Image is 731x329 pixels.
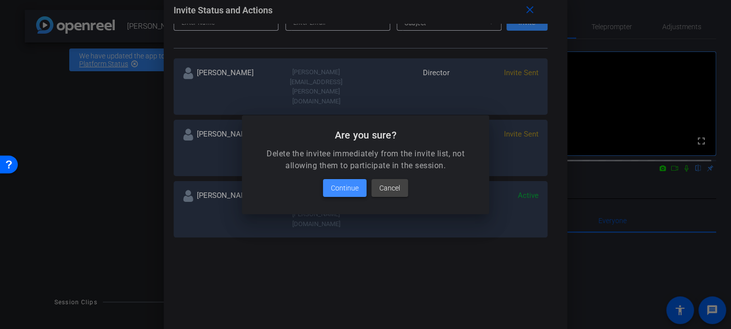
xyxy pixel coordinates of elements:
[323,179,366,197] button: Continue
[371,179,408,197] button: Cancel
[379,182,400,194] span: Cancel
[254,127,477,143] h2: Are you sure?
[331,182,359,194] span: Continue
[254,148,477,172] p: Delete the invitee immediately from the invite list, not allowing them to participate in the sess...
